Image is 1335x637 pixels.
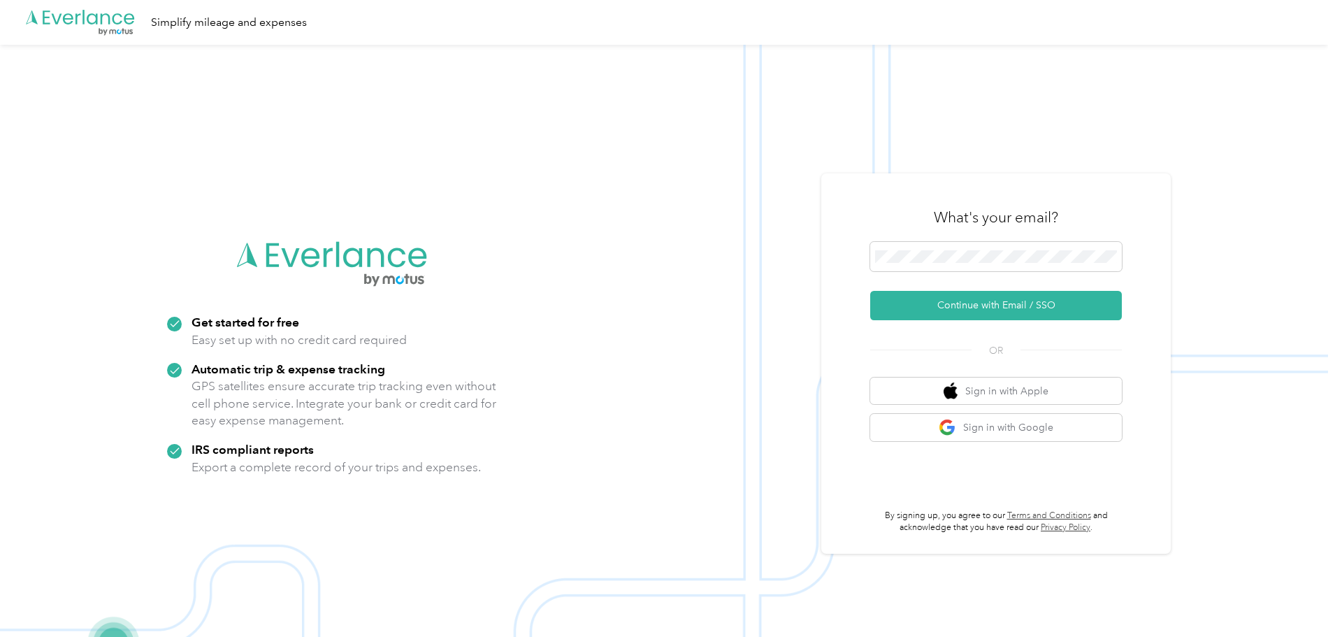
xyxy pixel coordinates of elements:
[870,510,1122,534] p: By signing up, you agree to our and acknowledge that you have read our .
[192,331,407,349] p: Easy set up with no credit card required
[870,378,1122,405] button: apple logoSign in with Apple
[944,382,958,400] img: apple logo
[151,14,307,31] div: Simplify mileage and expenses
[934,208,1058,227] h3: What's your email?
[972,343,1020,358] span: OR
[192,315,299,329] strong: Get started for free
[192,362,385,376] strong: Automatic trip & expense tracking
[870,414,1122,441] button: google logoSign in with Google
[939,419,956,436] img: google logo
[1041,522,1090,533] a: Privacy Policy
[192,442,314,457] strong: IRS compliant reports
[1007,510,1091,521] a: Terms and Conditions
[192,378,497,429] p: GPS satellites ensure accurate trip tracking even without cell phone service. Integrate your bank...
[870,291,1122,320] button: Continue with Email / SSO
[192,459,481,476] p: Export a complete record of your trips and expenses.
